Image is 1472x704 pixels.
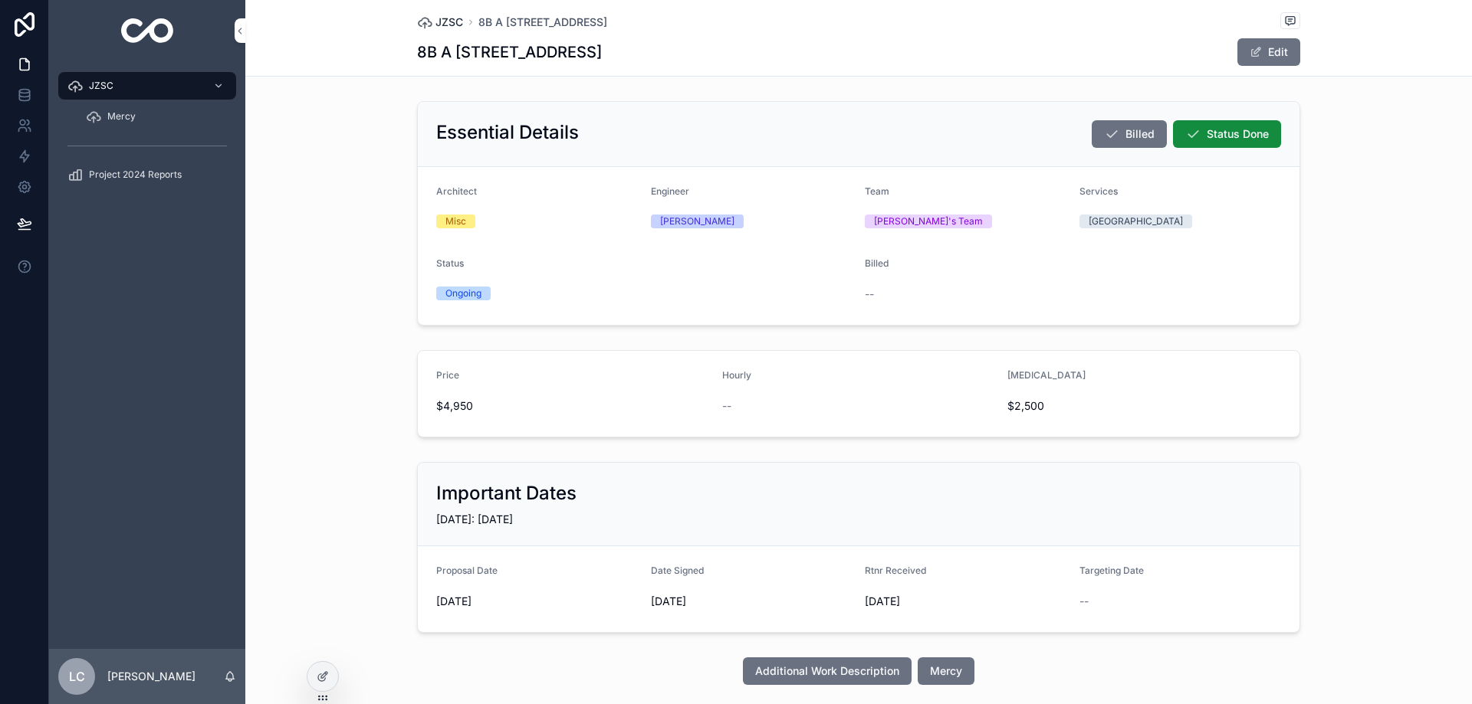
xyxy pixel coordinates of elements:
[660,214,734,228] div: [PERSON_NAME]
[865,257,889,269] span: Billed
[89,169,182,181] span: Project 2024 Reports
[89,80,113,92] span: JZSC
[1079,185,1118,197] span: Services
[435,15,463,30] span: JZSC
[1079,565,1144,576] span: Targeting Date
[69,667,85,686] span: LC
[1092,120,1167,148] button: Billed
[49,61,245,208] div: scrollable content
[1125,126,1155,142] span: Billed
[436,565,498,576] span: Proposal Date
[722,398,731,414] span: --
[417,41,602,63] h1: 8B A [STREET_ADDRESS]
[436,257,464,269] span: Status
[651,594,853,609] span: [DATE]
[755,663,899,679] span: Additional Work Description
[651,185,689,197] span: Engineer
[1079,594,1089,609] span: --
[107,110,136,123] span: Mercy
[722,369,751,381] span: Hourly
[445,214,466,228] div: Misc
[865,594,1067,609] span: [DATE]
[865,565,926,576] span: Rtnr Received
[1237,38,1300,66] button: Edit
[918,657,974,685] button: Mercy
[1173,120,1281,148] button: Status Done
[1089,214,1183,228] div: [GEOGRAPHIC_DATA]
[436,594,639,609] span: [DATE]
[478,15,607,30] a: 8B A [STREET_ADDRESS]
[743,657,912,685] button: Additional Work Description
[1007,369,1086,381] span: [MEDICAL_DATA]
[865,185,889,197] span: Team
[1207,126,1269,142] span: Status Done
[436,369,459,381] span: Price
[436,481,577,506] h2: Important Dates
[436,398,710,414] span: $4,950
[445,287,481,300] div: Ongoing
[58,161,236,188] a: Project 2024 Reports
[436,120,579,145] h2: Essential Details
[121,18,174,43] img: App logo
[436,185,477,197] span: Architect
[107,669,195,684] p: [PERSON_NAME]
[58,72,236,100] a: JZSC
[417,15,463,30] a: JZSC
[865,287,874,302] span: --
[1007,398,1210,414] span: $2,500
[930,663,962,679] span: Mercy
[651,565,704,576] span: Date Signed
[77,103,236,130] a: Mercy
[436,512,513,526] span: [DATE]: [DATE]
[874,214,983,228] div: [PERSON_NAME]'s Team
